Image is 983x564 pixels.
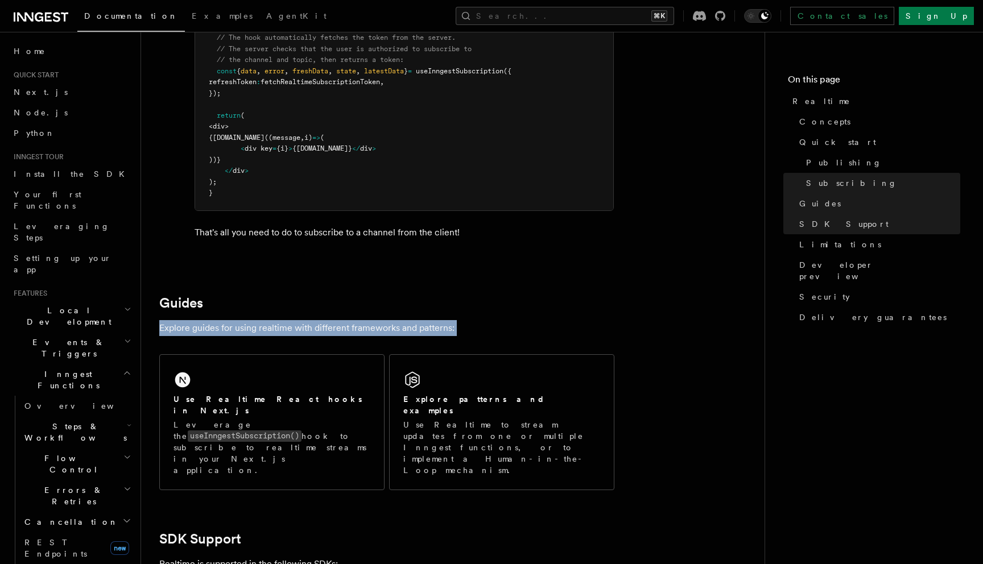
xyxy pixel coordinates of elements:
a: Limitations [795,234,960,255]
button: Inngest Functions [9,364,134,396]
span: AgentKit [266,11,327,20]
span: Quick start [799,136,876,148]
span: {[DOMAIN_NAME]((message [209,134,300,142]
a: Contact sales [790,7,894,25]
a: Python [9,123,134,143]
span: , [257,67,261,75]
span: < [209,122,213,130]
span: Flow Control [20,453,123,475]
span: state [336,67,356,75]
a: Node.js [9,102,134,123]
span: Limitations [799,239,881,250]
button: Toggle dark mode [744,9,771,23]
h4: On this page [788,73,960,91]
a: Your first Functions [9,184,134,216]
a: AgentKit [259,3,333,31]
a: Examples [185,3,259,31]
span: > [288,144,292,152]
span: new [110,541,129,555]
a: SDK Support [795,214,960,234]
span: } [209,189,213,197]
span: freshData [292,67,328,75]
span: div [360,144,372,152]
a: Next.js [9,82,134,102]
kbd: ⌘K [651,10,667,22]
span: > [225,122,229,130]
span: REST Endpoints [24,538,87,558]
span: Next.js [14,88,68,97]
span: > [245,167,249,175]
span: Realtime [792,96,850,107]
a: Concepts [795,111,960,132]
span: , [284,67,288,75]
span: : [257,78,261,86]
span: Quick start [9,70,59,80]
a: Documentation [77,3,185,32]
span: Leveraging Steps [14,222,110,242]
p: Leverage the hook to subscribe to realtime streams in your Next.js application. [174,419,370,476]
a: Overview [20,396,134,416]
a: Realtime [788,91,960,111]
code: useInngestSubscription() [188,430,301,441]
span: </ [225,167,233,175]
a: Subscribing [802,173,960,193]
span: Features [9,289,47,298]
h2: Use Realtime React hooks in Next.js [174,393,370,416]
span: div [233,167,245,175]
span: return [217,111,241,119]
a: Setting up your app [9,248,134,280]
span: Delivery guarantees [799,312,947,323]
span: }); [209,89,221,97]
span: , [328,67,332,75]
span: </ [352,144,360,152]
span: , [300,134,304,142]
span: {[DOMAIN_NAME]} [292,144,352,152]
span: , [380,78,384,86]
a: Use Realtime React hooks in Next.jsLeverage theuseInngestSubscription()hook to subscribe to realt... [159,354,385,490]
span: } [404,67,408,75]
span: Errors & Retries [20,484,123,507]
span: Your first Functions [14,190,81,210]
span: ({ [503,67,511,75]
a: Guides [159,295,203,311]
span: Guides [799,198,841,209]
a: Guides [795,193,960,214]
p: That's all you need to do to subscribe to a channel from the client! [195,225,614,240]
span: refreshToken [209,78,257,86]
a: Developer preview [795,255,960,287]
span: error [265,67,284,75]
span: ( [241,111,245,119]
a: Home [9,41,134,61]
span: div [213,122,225,130]
span: Concepts [799,116,850,127]
span: {i} [276,144,288,152]
span: Inngest Functions [9,368,123,391]
button: Local Development [9,300,134,332]
span: Subscribing [806,177,897,189]
button: Cancellation [20,512,134,532]
span: Overview [24,401,142,410]
span: , [356,67,360,75]
a: Quick start [795,132,960,152]
span: // The server checks that the user is authorized to subscribe to [217,45,472,53]
span: < [241,144,245,152]
a: REST Endpointsnew [20,532,134,564]
span: ( [320,134,324,142]
span: ))} [209,156,221,164]
span: i) [304,134,312,142]
span: latestData [364,67,404,75]
a: Delivery guarantees [795,307,960,327]
span: > [372,144,376,152]
button: Flow Control [20,448,134,480]
span: Developer preview [799,259,960,282]
span: => [312,134,320,142]
a: Security [795,287,960,307]
a: Install the SDK [9,164,134,184]
span: Inngest tour [9,152,64,161]
span: Steps & Workflows [20,421,127,443]
span: Home [14,45,46,57]
span: = [272,144,276,152]
span: Cancellation [20,516,118,528]
span: { [237,67,241,75]
span: Install the SDK [14,169,131,179]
